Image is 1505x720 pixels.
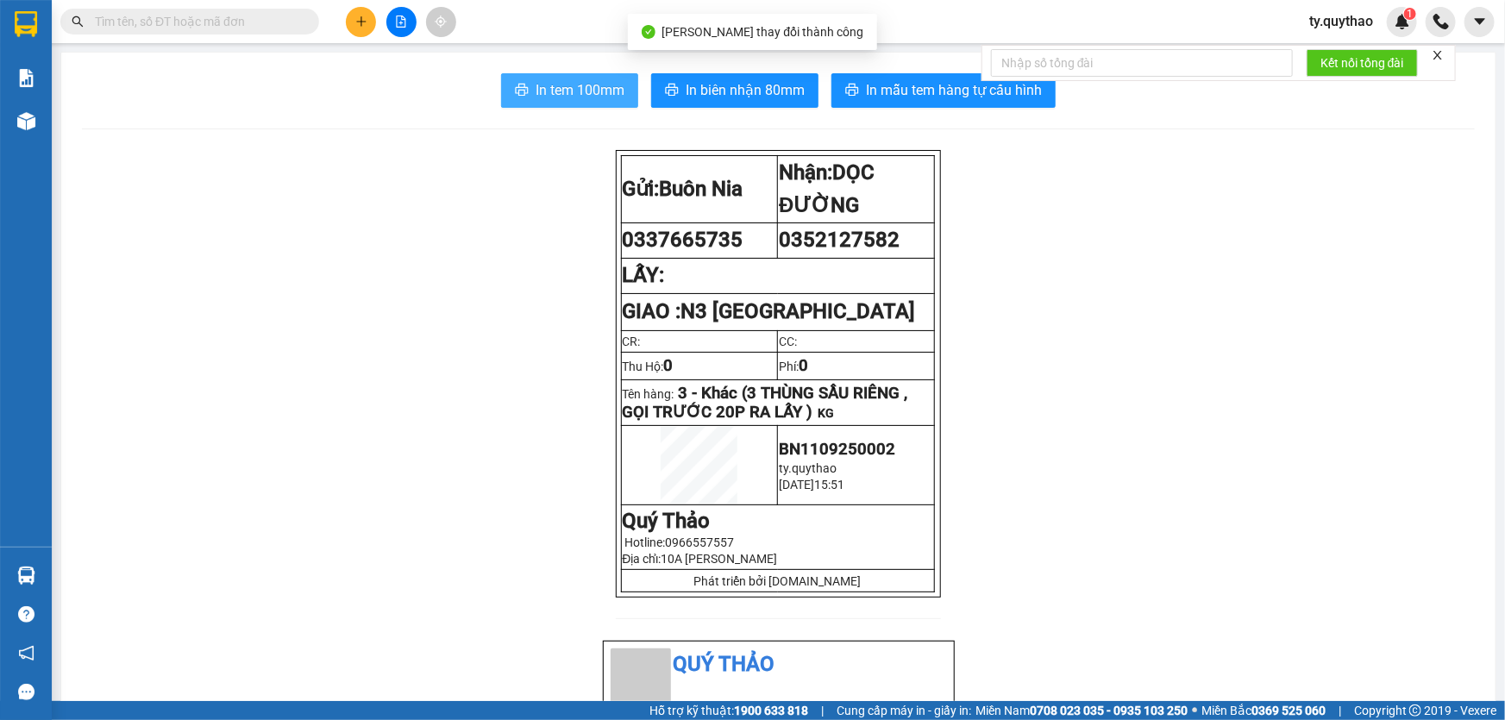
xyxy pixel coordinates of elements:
[818,406,835,420] span: KG
[665,83,679,99] span: printer
[681,299,916,323] span: N3 [GEOGRAPHIC_DATA]
[623,384,933,422] p: Tên hàng:
[779,160,875,217] strong: Nhận:
[845,83,859,99] span: printer
[666,535,735,549] span: 0966557557
[1464,7,1495,37] button: caret-down
[386,7,417,37] button: file-add
[734,704,808,717] strong: 1900 633 818
[623,509,711,533] strong: Quý Thảo
[1251,704,1326,717] strong: 0369 525 060
[837,701,971,720] span: Cung cấp máy in - giấy in:
[18,684,34,700] span: message
[991,49,1293,77] input: Nhập số tổng đài
[778,352,935,379] td: Phí:
[426,7,456,37] button: aim
[501,73,638,108] button: printerIn tem 100mm
[1432,49,1444,61] span: close
[623,228,743,252] span: 0337665735
[72,16,84,28] span: search
[779,228,900,252] span: 0352127582
[621,330,778,352] td: CR:
[814,478,844,491] span: 15:51
[1192,707,1197,714] span: ⚪️
[15,11,37,37] img: logo-vxr
[625,535,735,549] span: Hotline:
[1339,701,1341,720] span: |
[1395,14,1410,29] img: icon-new-feature
[621,570,934,592] td: Phát triển bởi [DOMAIN_NAME]
[1030,704,1188,717] strong: 0708 023 035 - 0935 103 250
[95,12,298,31] input: Tìm tên, số ĐT hoặc mã đơn
[1307,49,1418,77] button: Kết nối tổng đài
[778,330,935,352] td: CC:
[649,701,808,720] span: Hỗ trợ kỹ thuật:
[866,79,1042,101] span: In mẫu tem hàng tự cấu hình
[821,701,824,720] span: |
[1201,701,1326,720] span: Miền Bắc
[395,16,407,28] span: file-add
[642,25,655,39] span: check-circle
[1433,14,1449,29] img: phone-icon
[17,567,35,585] img: warehouse-icon
[18,606,34,623] span: question-circle
[623,384,908,422] span: 3 - Khác (3 THÙNG SẦU RIÊNG , GỌI TRƯỚC 20P RA LẤY )
[662,552,778,566] span: 10A [PERSON_NAME]
[623,299,916,323] strong: GIAO :
[1407,8,1413,20] span: 1
[799,356,808,375] span: 0
[623,263,665,287] strong: LẤY:
[1404,8,1416,20] sup: 1
[660,177,743,201] span: Buôn Nia
[355,16,367,28] span: plus
[17,112,35,130] img: warehouse-icon
[17,69,35,87] img: solution-icon
[662,25,864,39] span: [PERSON_NAME] thay đổi thành công
[435,16,447,28] span: aim
[975,701,1188,720] span: Miền Nam
[621,352,778,379] td: Thu Hộ:
[1409,704,1421,717] span: copyright
[623,177,743,201] strong: Gửi:
[686,79,805,101] span: In biên nhận 80mm
[515,83,529,99] span: printer
[779,478,814,491] span: [DATE]
[779,440,895,459] span: BN1109250002
[651,73,818,108] button: printerIn biên nhận 80mm
[611,648,947,681] li: Quý Thảo
[831,73,1056,108] button: printerIn mẫu tem hàng tự cấu hình
[779,160,875,217] span: DỌC ĐƯỜNG
[536,79,624,101] span: In tem 100mm
[346,7,376,37] button: plus
[1472,14,1488,29] span: caret-down
[1320,53,1404,72] span: Kết nối tổng đài
[1295,10,1387,32] span: ty.quythao
[623,552,778,566] span: Địa chỉ:
[18,645,34,661] span: notification
[779,461,837,475] span: ty.quythao
[664,356,674,375] span: 0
